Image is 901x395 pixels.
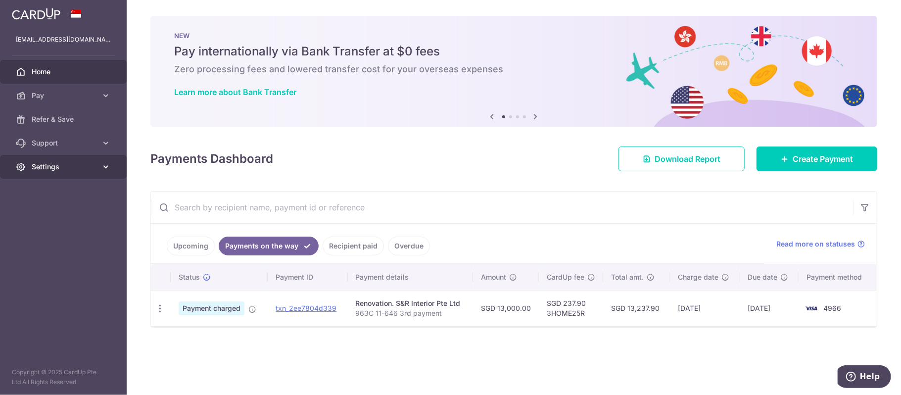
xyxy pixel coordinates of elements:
[481,272,506,282] span: Amount
[547,272,584,282] span: CardUp fee
[348,264,474,290] th: Payment details
[32,67,97,77] span: Home
[174,87,296,97] a: Learn more about Bank Transfer
[678,272,718,282] span: Charge date
[16,35,111,45] p: [EMAIL_ADDRESS][DOMAIN_NAME]
[776,239,855,249] span: Read more on statuses
[12,8,60,20] img: CardUp
[174,44,854,59] h5: Pay internationally via Bank Transfer at $0 fees
[473,290,539,326] td: SGD 13,000.00
[32,114,97,124] span: Refer & Save
[740,290,799,326] td: [DATE]
[167,237,215,255] a: Upcoming
[611,272,644,282] span: Total amt.
[388,237,430,255] a: Overdue
[802,302,821,314] img: Bank Card
[219,237,319,255] a: Payments on the way
[32,138,97,148] span: Support
[32,162,97,172] span: Settings
[150,150,273,168] h4: Payments Dashboard
[838,365,891,390] iframe: Opens a widget where you can find more information
[823,304,841,312] span: 4966
[618,147,745,171] a: Download Report
[655,153,720,165] span: Download Report
[748,272,778,282] span: Due date
[32,91,97,100] span: Pay
[174,32,854,40] p: NEW
[757,147,877,171] a: Create Payment
[670,290,740,326] td: [DATE]
[179,301,244,315] span: Payment charged
[603,290,670,326] td: SGD 13,237.90
[356,298,466,308] div: Renovation. S&R Interior Pte Ltd
[276,304,336,312] a: txn_2ee7804d339
[793,153,853,165] span: Create Payment
[268,264,347,290] th: Payment ID
[151,192,853,223] input: Search by recipient name, payment id or reference
[799,264,877,290] th: Payment method
[776,239,865,249] a: Read more on statuses
[539,290,603,326] td: SGD 237.90 3HOME25R
[150,16,877,127] img: Bank transfer banner
[356,308,466,318] p: 963C 11-646 3rd payment
[174,63,854,75] h6: Zero processing fees and lowered transfer cost for your overseas expenses
[323,237,384,255] a: Recipient paid
[179,272,200,282] span: Status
